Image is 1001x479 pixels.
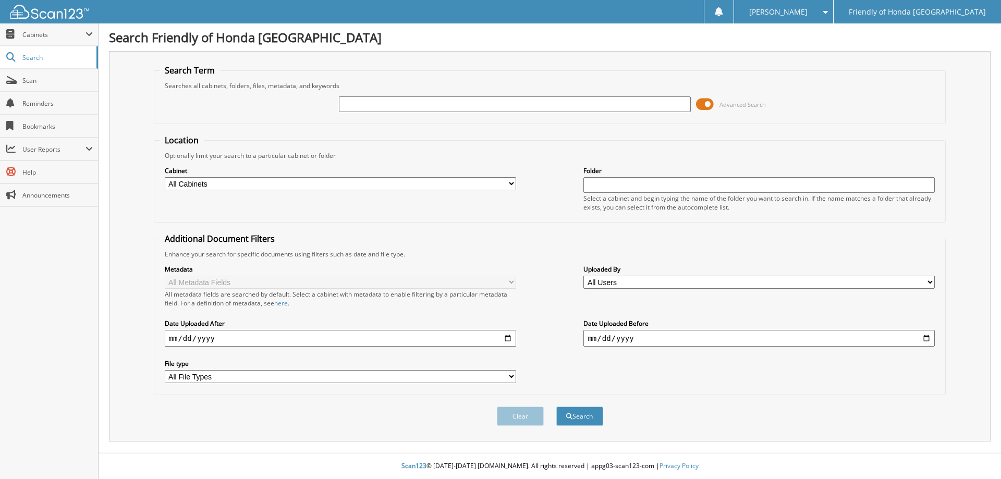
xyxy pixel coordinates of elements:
span: Announcements [22,191,93,200]
span: Friendly of Honda [GEOGRAPHIC_DATA] [849,9,986,15]
legend: Location [160,134,204,146]
label: Date Uploaded After [165,319,516,328]
span: [PERSON_NAME] [749,9,808,15]
div: Select a cabinet and begin typing the name of the folder you want to search in. If the name match... [583,194,935,212]
span: Advanced Search [719,101,766,108]
legend: Search Term [160,65,220,76]
div: Enhance your search for specific documents using filters such as date and file type. [160,250,941,259]
span: Cabinets [22,30,86,39]
a: Privacy Policy [660,461,699,470]
img: scan123-logo-white.svg [10,5,89,19]
label: File type [165,359,516,368]
input: end [583,330,935,347]
span: Search [22,53,91,62]
span: User Reports [22,145,86,154]
a: here [274,299,288,308]
button: Clear [497,407,544,426]
span: Reminders [22,99,93,108]
legend: Additional Document Filters [160,233,280,244]
label: Uploaded By [583,265,935,274]
iframe: Chat Widget [949,429,1001,479]
span: Scan123 [401,461,426,470]
label: Folder [583,166,935,175]
label: Date Uploaded Before [583,319,935,328]
div: © [DATE]-[DATE] [DOMAIN_NAME]. All rights reserved | appg03-scan123-com | [99,453,1001,479]
span: Bookmarks [22,122,93,131]
div: All metadata fields are searched by default. Select a cabinet with metadata to enable filtering b... [165,290,516,308]
label: Cabinet [165,166,516,175]
button: Search [556,407,603,426]
h1: Search Friendly of Honda [GEOGRAPHIC_DATA] [109,29,991,46]
input: start [165,330,516,347]
span: Help [22,168,93,177]
span: Scan [22,76,93,85]
div: Searches all cabinets, folders, files, metadata, and keywords [160,81,941,90]
label: Metadata [165,265,516,274]
div: Optionally limit your search to a particular cabinet or folder [160,151,941,160]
